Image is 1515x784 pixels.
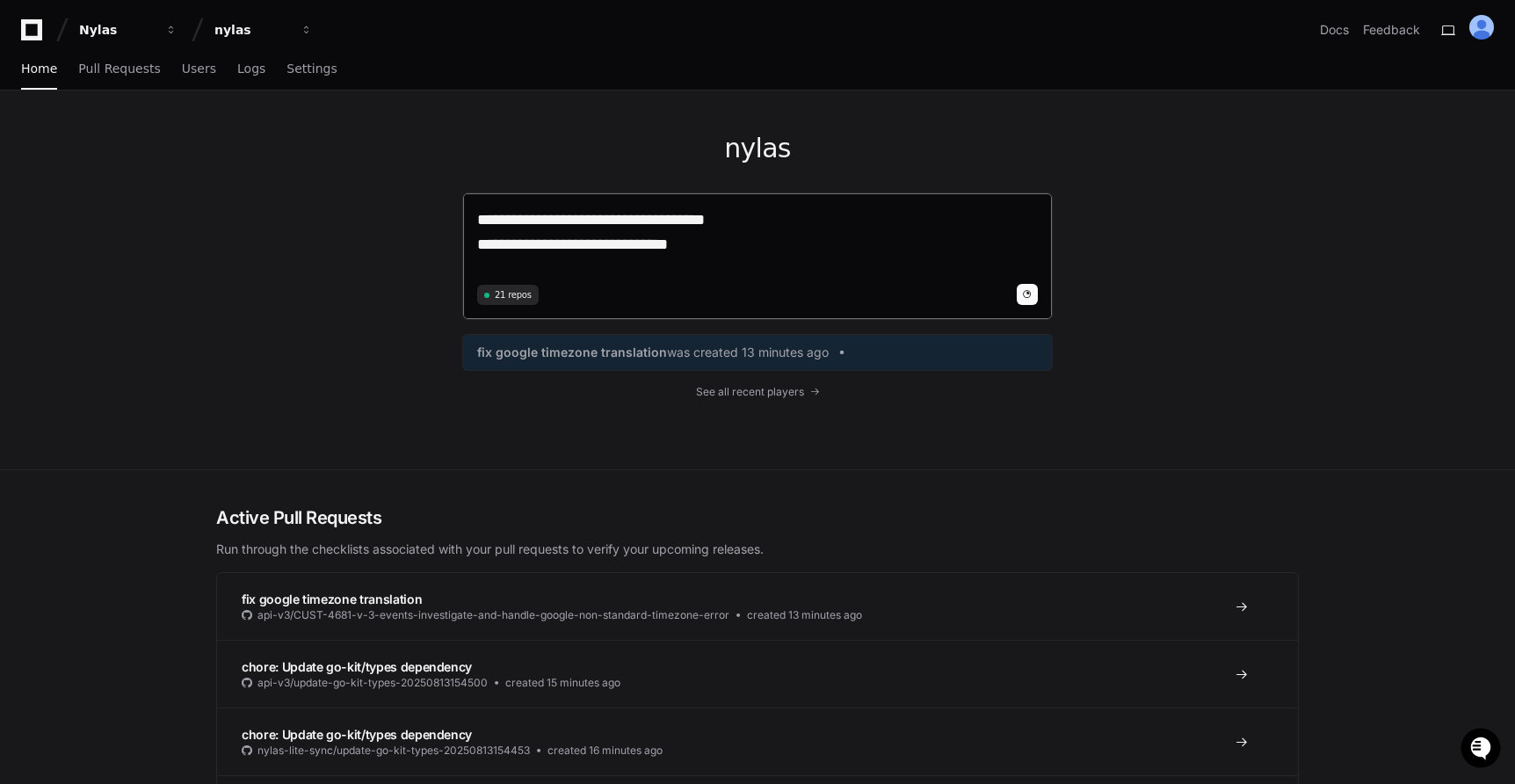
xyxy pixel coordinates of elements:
img: ALV-UjXdkCaxG7Ha6Z-zDHMTEPqXMlNFMnpHuOo2CVUViR2iaDDte_9HYgjrRZ0zHLyLySWwoP3Esd7mb4Ah-olhw-DLkFEvG... [1469,15,1494,40]
div: Start new chat [60,131,288,149]
a: fix google timezone translationwas created 13 minutes ago [477,344,1038,361]
span: api-v3/update-go-kit-types-20250813154500 [257,676,488,690]
img: 1736555170064-99ba0984-63c1-480f-8ee9-699278ef63ed [18,131,49,163]
span: fix google timezone translation [242,592,422,606]
span: created 15 minutes ago [505,676,620,690]
iframe: Open customer support [1459,726,1506,773]
span: Home [21,63,57,74]
button: nylas [207,14,320,46]
span: Pull Requests [78,63,160,74]
span: created 16 minutes ago [547,744,663,758]
span: fix google timezone translation [477,344,667,361]
a: Users [182,49,216,90]
span: chore: Update go-kit/types dependency [242,659,472,674]
span: Logs [237,63,265,74]
span: chore: Update go-kit/types dependency [242,727,472,742]
div: nylas [214,21,290,39]
a: chore: Update go-kit/types dependencynylas-lite-sync/update-go-kit-types-20250813154453created 16... [217,708,1298,775]
button: Start new chat [299,136,320,157]
span: See all recent players [696,385,804,399]
a: Docs [1320,21,1349,39]
span: Settings [286,63,337,74]
div: Nylas [79,21,155,39]
div: We're available if you need us! [60,149,222,163]
span: api-v3/CUST-4681-v-3-events-investigate-and-handle-google-non-standard-timezone-error [257,608,729,622]
a: Settings [286,49,337,90]
span: nylas-lite-sync/update-go-kit-types-20250813154453 [257,744,530,758]
a: fix google timezone translationapi-v3/CUST-4681-v-3-events-investigate-and-handle-google-non-stan... [217,573,1298,640]
span: 21 repos [495,288,532,301]
p: Run through the checklists associated with your pull requests to verify your upcoming releases. [216,541,1299,558]
h1: nylas [462,133,1053,164]
div: Welcome [18,70,320,98]
a: Home [21,49,57,90]
a: See all recent players [462,385,1053,399]
button: Feedback [1363,21,1420,39]
span: was created 13 minutes ago [667,344,829,361]
a: Powered byPylon [124,184,213,198]
a: Pull Requests [78,49,160,90]
a: Logs [237,49,265,90]
button: Nylas [72,14,185,46]
span: created 13 minutes ago [747,608,862,622]
img: PlayerZero [18,18,53,53]
h2: Active Pull Requests [216,505,1299,530]
a: chore: Update go-kit/types dependencyapi-v3/update-go-kit-types-20250813154500created 15 minutes ago [217,640,1298,708]
span: Users [182,63,216,74]
span: Pylon [175,185,213,198]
